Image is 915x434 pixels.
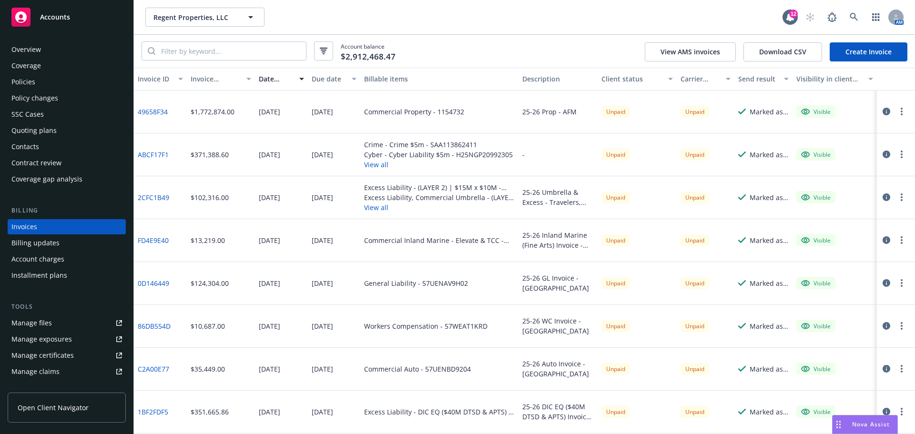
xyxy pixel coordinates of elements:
button: Invoice ID [134,68,187,91]
input: Filter by keyword... [155,42,306,60]
span: $2,912,468.47 [341,50,396,63]
div: [DATE] [259,192,280,202]
div: [DATE] [259,107,280,117]
a: Manage claims [8,364,126,379]
div: Unpaid [681,234,709,246]
div: Excess Liability - (LAYER 2) | $15M x $10M - XC1EX01010-251 [364,182,515,192]
div: 25-26 Auto Invoice - [GEOGRAPHIC_DATA] [522,359,594,379]
div: Account charges [11,252,64,267]
button: Regent Properties, LLC [145,8,264,27]
div: Invoice ID [138,74,173,84]
div: 25-26 Umbrella & Excess - Travelers, [GEOGRAPHIC_DATA], [GEOGRAPHIC_DATA] [522,187,594,207]
button: Date issued [255,68,308,91]
a: Coverage gap analysis [8,172,126,187]
div: [DATE] [259,407,280,417]
div: [DATE] [259,321,280,331]
div: Unpaid [681,320,709,332]
div: Contract review [11,155,61,171]
div: Marked as sent [750,107,789,117]
div: Unpaid [601,320,630,332]
div: Crime - Crime $5m - SAA113862411 [364,140,513,150]
a: Contract review [8,155,126,171]
div: [DATE] [312,107,333,117]
div: Coverage gap analysis [11,172,82,187]
div: Unpaid [681,406,709,418]
div: Policy changes [11,91,58,106]
div: $13,219.00 [191,235,225,245]
div: Billing updates [11,235,60,251]
div: Excess Liability, Commercial Umbrella - (LAYER 3) | $25M x $25M - 9365-19-49 [364,192,515,202]
div: Visible [801,322,831,330]
div: Unpaid [681,106,709,118]
div: Marked as sent [750,192,789,202]
a: FD4E9E40 [138,235,169,245]
button: View all [364,160,513,170]
span: Open Client Navigator [18,403,89,413]
a: Report a Bug [823,8,842,27]
a: 2CFC1B49 [138,192,169,202]
div: Marked as sent [750,407,789,417]
div: [DATE] [312,192,333,202]
div: 25-26 Prop - AFM [522,107,577,117]
div: Visible [801,193,831,202]
button: Carrier status [677,68,735,91]
div: - [522,150,525,160]
span: Manage exposures [8,332,126,347]
div: SSC Cases [11,107,44,122]
button: Description [518,68,598,91]
button: Download CSV [743,42,822,61]
a: Contacts [8,139,126,154]
div: $371,388.60 [191,150,229,160]
div: 12 [789,10,798,18]
div: Unpaid [601,277,630,289]
a: Start snowing [801,8,820,27]
div: Workers Compensation - 57WEAT1KRD [364,321,488,331]
div: Unpaid [681,149,709,161]
div: Client status [601,74,662,84]
div: Unpaid [601,106,630,118]
div: Unpaid [601,406,630,418]
div: $124,304.00 [191,278,229,288]
a: 86DB554D [138,321,171,331]
div: Commercial Inland Marine - Elevate & TCC - QT-660-9T261125-TIL-25 [364,235,515,245]
div: Marked as sent [750,150,789,160]
a: SSC Cases [8,107,126,122]
div: 25-26 GL Invoice - [GEOGRAPHIC_DATA] [522,273,594,293]
a: Invoices [8,219,126,234]
button: Due date [308,68,361,91]
span: Account balance [341,42,396,60]
a: Accounts [8,4,126,30]
div: Manage BORs [11,380,56,395]
div: Manage claims [11,364,60,379]
div: Commercial Property - 1154732 [364,107,464,117]
div: $35,449.00 [191,364,225,374]
div: Unpaid [601,149,630,161]
div: Manage certificates [11,348,74,363]
div: Description [522,74,594,84]
a: Manage certificates [8,348,126,363]
div: Policies [11,74,35,90]
a: 49658F34 [138,107,168,117]
div: Visible [801,364,831,373]
svg: Search [148,47,155,55]
div: Invoices [11,219,37,234]
div: Tools [8,302,126,312]
div: Visible [801,279,831,287]
a: Policy changes [8,91,126,106]
div: Marked as sent [750,364,789,374]
div: Manage files [11,315,52,331]
a: Policies [8,74,126,90]
div: Manage exposures [11,332,72,347]
div: Billable items [364,74,515,84]
div: Marked as sent [750,235,789,245]
button: Invoice amount [187,68,255,91]
button: Visibility in client dash [793,68,877,91]
a: Manage BORs [8,380,126,395]
div: [DATE] [312,278,333,288]
div: [DATE] [312,364,333,374]
span: Accounts [40,13,70,21]
a: ABCF17F1 [138,150,169,160]
div: Visibility in client dash [796,74,863,84]
div: Due date [312,74,346,84]
a: Account charges [8,252,126,267]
